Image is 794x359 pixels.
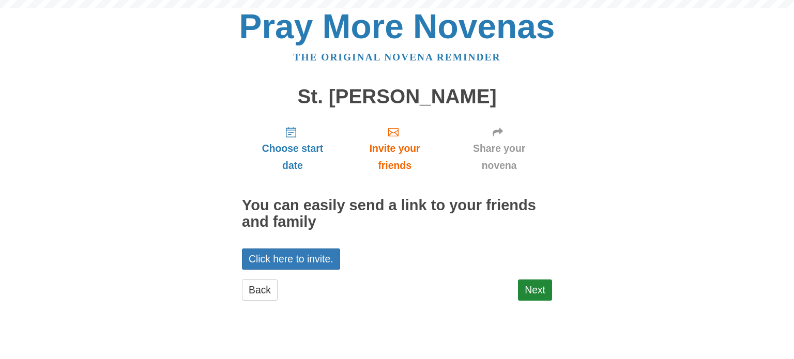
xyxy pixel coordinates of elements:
[354,140,436,174] span: Invite your friends
[242,279,278,301] a: Back
[242,118,343,179] a: Choose start date
[242,197,552,230] h2: You can easily send a link to your friends and family
[252,140,333,174] span: Choose start date
[242,86,552,108] h1: St. [PERSON_NAME]
[242,248,340,270] a: Click here to invite.
[518,279,552,301] a: Next
[446,118,552,179] a: Share your novena
[456,140,542,174] span: Share your novena
[239,7,555,45] a: Pray More Novenas
[343,118,446,179] a: Invite your friends
[294,52,501,63] a: The original novena reminder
